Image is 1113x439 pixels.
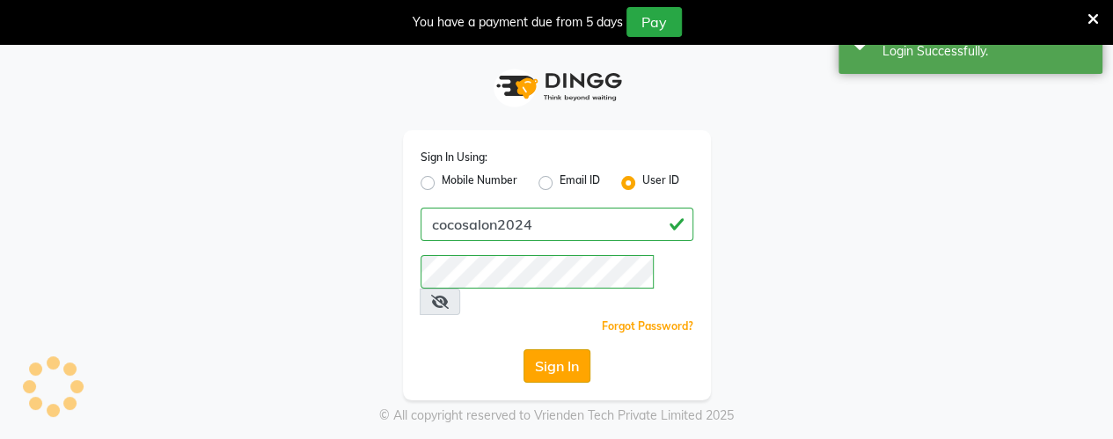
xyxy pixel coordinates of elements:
label: User ID [642,172,679,194]
div: Login Successfully. [882,42,1089,61]
label: Sign In Using: [421,150,487,165]
button: Pay [626,7,682,37]
div: You have a payment due from 5 days [413,13,623,32]
label: Mobile Number [442,172,517,194]
a: Forgot Password? [602,319,693,333]
input: Username [421,255,655,289]
button: Sign In [524,349,590,383]
label: Email ID [560,172,600,194]
img: logo1.svg [487,61,627,113]
input: Username [421,208,693,241]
